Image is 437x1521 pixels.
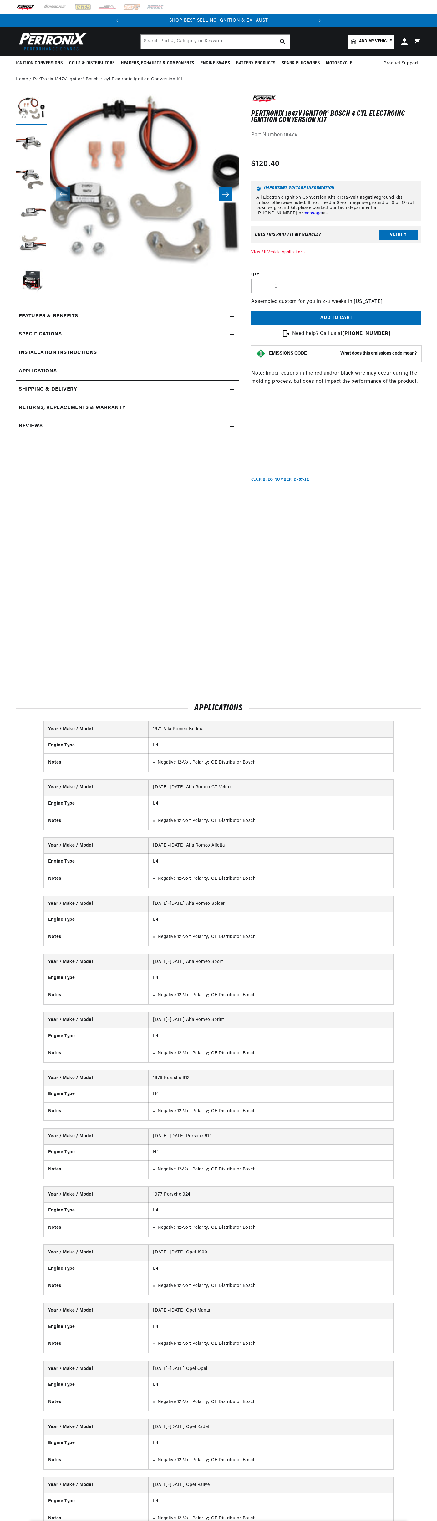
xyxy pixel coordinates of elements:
[251,111,421,124] h1: PerTronix 1847V Ignitor® Bosch 4 cyl Electronic Ignition Conversion Kit
[16,31,88,52] img: Pertronix
[44,1335,149,1353] th: Notes
[19,349,97,357] h2: Installation instructions
[44,970,149,986] th: Engine Type
[19,422,43,430] h2: Reviews
[19,404,125,412] h2: Returns, Replacements & Warranty
[19,312,78,320] h2: Features & Benefits
[269,351,307,356] strong: EMISSIONS CODE
[16,362,239,381] a: Applications
[44,1477,149,1493] th: Year / Make / Model
[149,1319,393,1335] td: L4
[16,307,239,325] summary: Features & Benefits
[158,934,389,940] li: Negative 12-Volt Polarity; OE Distributor Bosch
[251,131,421,139] div: Part Number:
[149,1129,393,1145] td: [DATE]-[DATE] Porsche 914
[44,812,149,830] th: Notes
[251,298,421,306] p: Assembled custom for you in 2-3 weeks in [US_STATE]
[66,56,118,71] summary: Coils & Distributors
[44,1202,149,1218] th: Engine Type
[326,60,352,67] span: Motorcycle
[149,1028,393,1044] td: L4
[44,1086,149,1102] th: Engine Type
[149,912,393,928] td: L4
[44,838,149,854] th: Year / Make / Model
[158,1108,389,1115] li: Negative 12-Volt Polarity; OE Distributor Bosch
[16,325,239,344] summary: Specifications
[251,477,309,483] p: C.A.R.B. EO Number: D-57-22
[44,896,149,912] th: Year / Make / Model
[149,1303,393,1319] td: [DATE]-[DATE] Opel Manta
[44,754,149,772] th: Notes
[149,1261,393,1277] td: L4
[269,351,417,356] button: EMISSIONS CODEWhat does this emissions code mean?
[149,838,393,854] td: [DATE]-[DATE] Alfa Romeo Alfetta
[44,1451,149,1469] th: Notes
[256,349,266,359] img: Emissions code
[282,60,320,67] span: Spark Plug Wires
[44,1187,149,1203] th: Year / Make / Model
[149,1361,393,1377] td: [DATE]-[DATE] Opel Opel
[44,1377,149,1393] th: Engine Type
[44,721,149,737] th: Year / Make / Model
[149,1435,393,1451] td: L4
[19,386,77,394] h2: Shipping & Delivery
[124,17,313,24] div: Announcement
[44,1245,149,1261] th: Year / Make / Model
[19,367,57,376] span: Applications
[149,1493,393,1509] td: L4
[19,330,62,339] h2: Specifications
[149,1377,393,1393] td: L4
[16,163,47,194] button: Load image 3 in gallery view
[323,56,355,71] summary: Motorcycle
[44,1129,149,1145] th: Year / Make / Model
[348,35,394,49] a: Add my vehicle
[149,970,393,986] td: L4
[44,1070,149,1086] th: Year / Make / Model
[44,928,149,946] th: Notes
[284,132,298,137] strong: 1847V
[149,737,393,753] td: L4
[158,1283,389,1289] li: Negative 12-Volt Polarity; OE Distributor Bosch
[16,56,66,71] summary: Ignition Conversions
[149,854,393,870] td: L4
[149,1145,393,1160] td: H4
[149,1202,393,1218] td: L4
[344,195,379,200] strong: 12-volt negative
[149,1419,393,1435] td: [DATE]-[DATE] Opel Kadett
[255,232,321,237] div: Does This part fit My vehicle?
[251,250,305,254] a: View All Vehicle Applications
[118,56,197,71] summary: Headers, Exhausts & Components
[16,417,239,435] summary: Reviews
[149,1477,393,1493] td: [DATE]-[DATE] Opel Rallye
[44,870,149,888] th: Notes
[16,266,47,298] button: Load image 6 in gallery view
[44,1028,149,1044] th: Engine Type
[44,1160,149,1179] th: Notes
[44,1044,149,1063] th: Notes
[44,780,149,796] th: Year / Make / Model
[149,796,393,812] td: L4
[16,197,47,229] button: Load image 4 in gallery view
[251,94,421,483] div: Note: Imperfections in the red and/or black wire may occur during the molding process, but does n...
[149,721,393,737] td: 1971 Alfa Romeo Berlina
[16,76,28,83] a: Home
[124,17,313,24] div: 1 of 2
[340,351,417,356] strong: What does this emissions code mean?
[149,1012,393,1028] td: [DATE]-[DATE] Alfa Romeo Sprint
[359,38,392,44] span: Add my vehicle
[233,56,279,71] summary: Battery Products
[16,129,47,160] button: Load image 2 in gallery view
[158,1166,389,1173] li: Negative 12-Volt Polarity; OE Distributor Bosch
[44,1102,149,1120] th: Notes
[44,954,149,970] th: Year / Make / Model
[158,1050,389,1057] li: Negative 12-Volt Polarity; OE Distributor Bosch
[44,1145,149,1160] th: Engine Type
[141,35,290,49] input: Search Part #, Category or Keyword
[149,1245,393,1261] td: [DATE]-[DATE] Opel 1900
[256,195,416,216] p: All Electronic Ignition Conversion Kits are ground kits unless otherwise noted. If you need a 6-v...
[158,817,389,824] li: Negative 12-Volt Polarity; OE Distributor Bosch
[342,331,390,336] a: [PHONE_NUMBER]
[303,211,322,216] a: message
[256,186,416,191] h6: Important Voltage Information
